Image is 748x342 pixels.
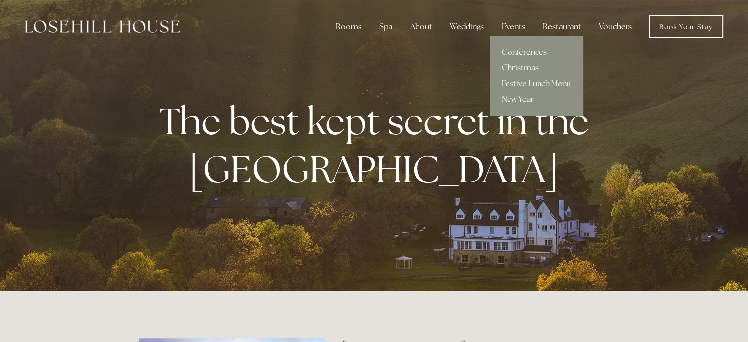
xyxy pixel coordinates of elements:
a: Conferences [490,44,583,60]
div: Weddings [442,17,492,36]
div: Events [494,17,533,36]
div: Spa [371,17,400,36]
a: New Year [490,92,583,107]
img: Losehill House [25,20,180,33]
div: About [402,17,440,36]
a: Christmas [490,60,583,76]
div: Restaurant [535,17,589,36]
strong: The best kept secret in the [GEOGRAPHIC_DATA] [159,97,597,193]
a: Book Your Stay [649,15,723,38]
a: Festive Lunch Menu [490,76,583,92]
a: Vouchers [591,17,640,36]
div: Rooms [328,17,369,36]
